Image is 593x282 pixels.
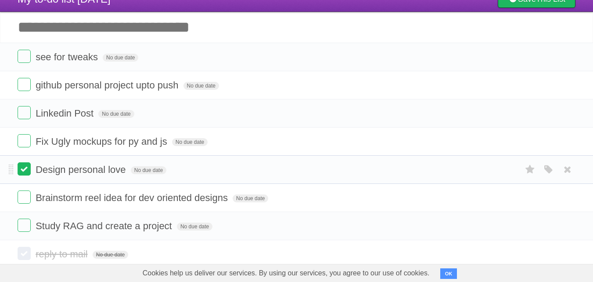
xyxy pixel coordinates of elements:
span: No due date [233,194,268,202]
span: Brainstorm reel idea for dev oriented designs [36,192,230,203]
label: Done [18,78,31,91]
label: Star task [522,162,539,177]
label: Done [18,162,31,176]
span: Linkedin Post [36,108,96,119]
label: Done [18,219,31,232]
label: Done [18,106,31,119]
span: No due date [103,54,138,62]
label: Done [18,190,31,204]
span: No due date [172,138,208,146]
span: No due date [177,223,212,231]
span: No due date [93,251,128,259]
span: Study RAG and create a project [36,220,174,231]
label: Done [18,50,31,63]
span: No due date [183,82,219,90]
span: Design personal love [36,164,128,175]
label: Done [18,247,31,260]
span: Fix Ugly mockups for py and js [36,136,169,147]
label: Done [18,134,31,147]
span: No due date [98,110,134,118]
span: reply to mail [36,249,90,260]
span: Cookies help us deliver our services. By using our services, you agree to our use of cookies. [134,264,438,282]
button: OK [440,268,457,279]
span: No due date [131,166,166,174]
span: github personal project upto push [36,80,180,91]
span: see for tweaks [36,51,100,62]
